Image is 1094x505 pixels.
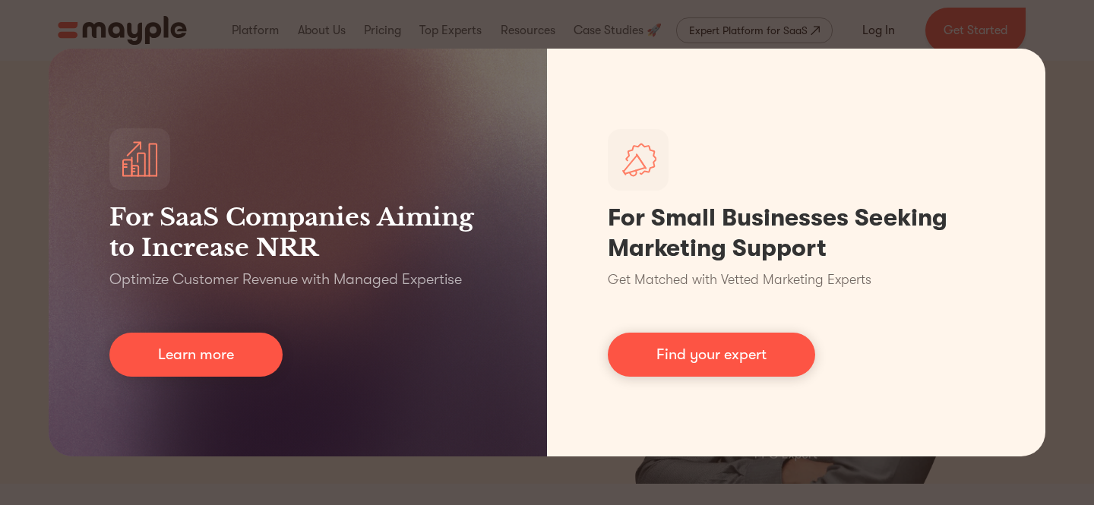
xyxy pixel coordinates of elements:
h3: For SaaS Companies Aiming to Increase NRR [109,202,486,263]
p: Optimize Customer Revenue with Managed Expertise [109,269,462,290]
a: Find your expert [608,333,815,377]
h1: For Small Businesses Seeking Marketing Support [608,203,985,264]
a: Learn more [109,333,283,377]
p: Get Matched with Vetted Marketing Experts [608,270,871,290]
